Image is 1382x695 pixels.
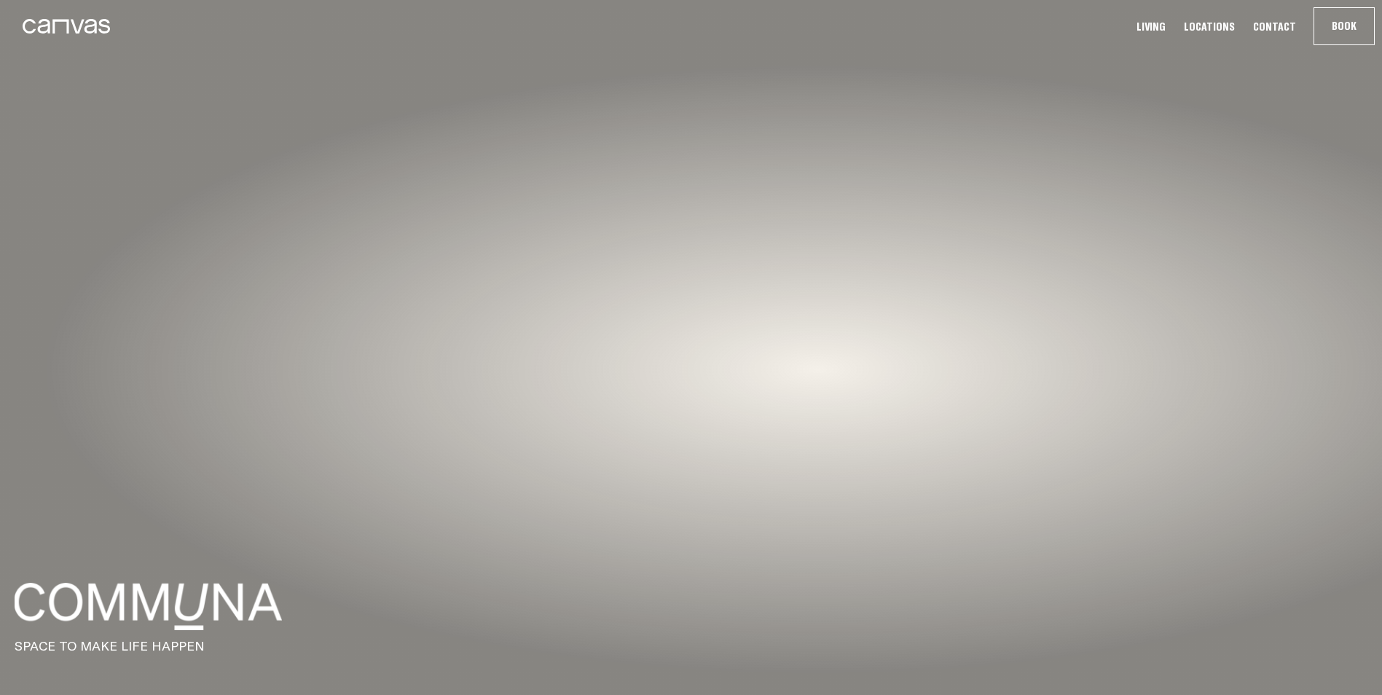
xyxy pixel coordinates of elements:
[1314,8,1374,44] button: Book
[1179,19,1239,34] a: Locations
[15,583,282,630] img: f04c9ce801152f45bcdbb394012f34b369c57f26-4501x793.png
[1132,19,1170,34] a: Living
[15,637,1367,655] p: SPACE TO MAKE LIFE HAPPEN
[1249,19,1300,34] a: Contact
